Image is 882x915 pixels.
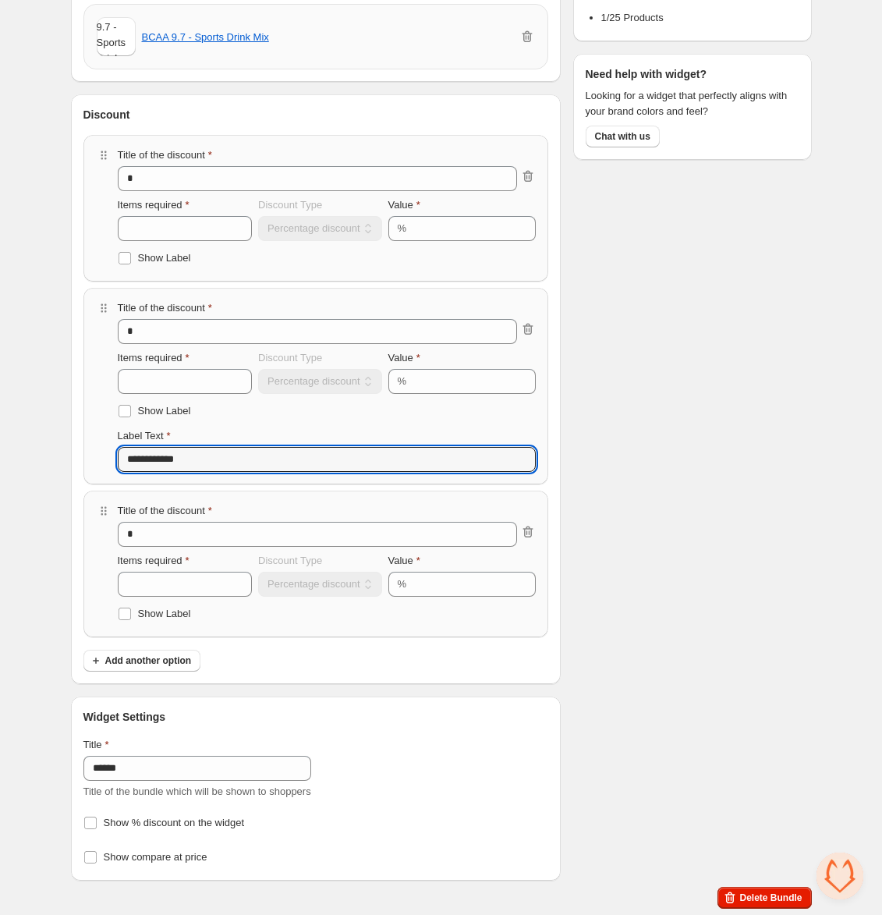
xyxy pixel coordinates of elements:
[398,221,407,236] div: %
[398,576,407,592] div: %
[138,608,191,619] span: Show Label
[104,851,207,863] span: Show compare at price
[586,88,799,119] span: Looking for a widget that perfectly aligns with your brand colors and feel?
[118,300,212,316] label: Title of the discount
[586,66,707,82] h3: Need help with widget?
[118,147,212,163] label: Title of the discount
[83,107,130,122] h3: Discount
[83,709,166,725] h3: Widget Settings
[138,405,191,417] span: Show Label
[138,252,191,264] span: Show Label
[739,892,802,904] span: Delete Bundle
[586,126,660,147] button: Chat with us
[601,12,664,23] span: 1/25 Products
[142,31,269,43] button: BCAA 9.7 - Sports Drink Mix
[83,786,311,797] span: Title of the bundle which will be shown to shoppers
[118,350,190,366] label: Items required
[595,130,650,143] span: Chat with us
[816,853,863,899] a: Open chat
[104,817,245,828] span: Show % discount on the widget
[388,197,420,213] label: Value
[83,737,109,753] label: Title
[118,197,190,213] label: Items required
[388,553,420,569] label: Value
[105,654,192,667] span: Add another option
[717,887,811,909] button: Delete Bundle
[118,553,190,569] label: Items required
[258,553,322,569] label: Discount Type
[398,374,407,389] div: %
[118,503,212,519] label: Title of the discount
[118,428,171,444] label: Label Text
[83,650,201,672] button: Add another option
[258,197,322,213] label: Discount Type
[388,350,420,366] label: Value
[258,350,322,366] label: Discount Type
